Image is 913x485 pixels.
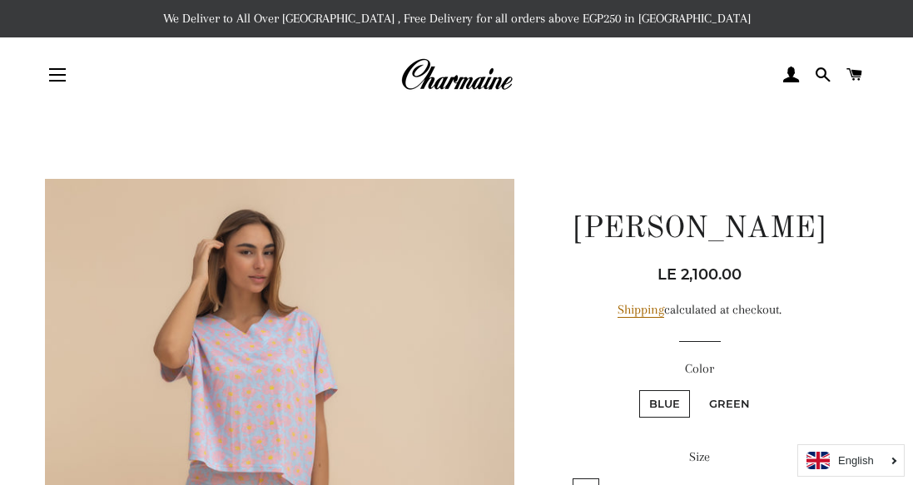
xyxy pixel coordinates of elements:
[552,299,847,320] div: calculated at checkout.
[552,359,847,379] label: Color
[699,390,760,418] label: Green
[657,265,742,284] span: LE 2,100.00
[618,302,664,318] a: Shipping
[639,390,690,418] label: Blue
[400,57,513,93] img: Charmaine Egypt
[552,447,847,468] label: Size
[552,209,847,250] h1: [PERSON_NAME]
[838,455,874,466] i: English
[806,452,896,469] a: English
